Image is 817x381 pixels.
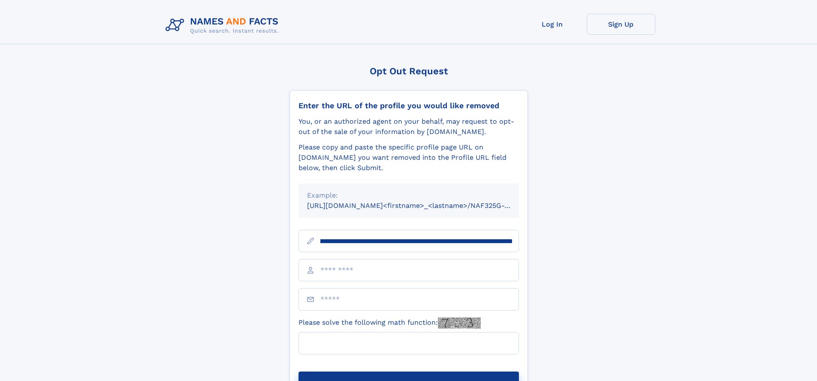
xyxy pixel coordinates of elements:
[298,101,519,110] div: Enter the URL of the profile you would like removed
[298,116,519,137] div: You, or an authorized agent on your behalf, may request to opt-out of the sale of your informatio...
[307,190,510,201] div: Example:
[298,142,519,173] div: Please copy and paste the specific profile page URL on [DOMAIN_NAME] you want removed into the Pr...
[587,14,655,35] a: Sign Up
[298,317,481,329] label: Please solve the following math function:
[518,14,587,35] a: Log In
[162,14,286,37] img: Logo Names and Facts
[289,66,528,76] div: Opt Out Request
[307,201,535,210] small: [URL][DOMAIN_NAME]<firstname>_<lastname>/NAF325G-xxxxxxxx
